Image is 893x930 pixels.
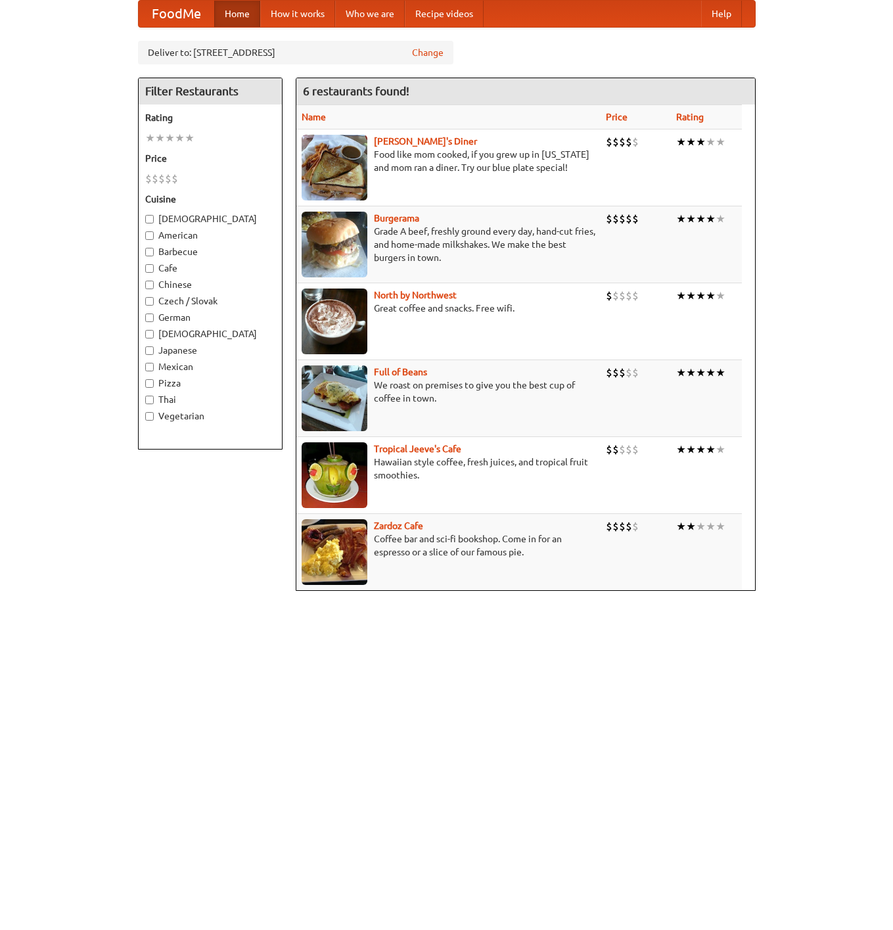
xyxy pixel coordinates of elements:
[374,367,427,377] a: Full of Beans
[145,229,275,242] label: American
[606,442,612,457] li: $
[145,172,152,186] li: $
[706,212,716,226] li: ★
[374,136,477,147] a: [PERSON_NAME]'s Diner
[696,135,706,149] li: ★
[606,289,612,303] li: $
[175,131,185,145] li: ★
[145,360,275,373] label: Mexican
[302,442,367,508] img: jeeves.jpg
[632,135,639,149] li: $
[619,442,626,457] li: $
[145,396,154,404] input: Thai
[619,365,626,380] li: $
[696,289,706,303] li: ★
[612,365,619,380] li: $
[145,297,154,306] input: Czech / Slovak
[214,1,260,27] a: Home
[302,365,367,431] img: beans.jpg
[612,442,619,457] li: $
[302,519,367,585] img: zardoz.jpg
[676,135,686,149] li: ★
[145,294,275,308] label: Czech / Slovak
[619,519,626,534] li: $
[302,302,595,315] p: Great coffee and snacks. Free wifi.
[302,212,367,277] img: burgerama.jpg
[696,365,706,380] li: ★
[374,213,419,223] a: Burgerama
[606,135,612,149] li: $
[145,245,275,258] label: Barbecue
[606,519,612,534] li: $
[606,365,612,380] li: $
[145,281,154,289] input: Chinese
[302,532,595,559] p: Coffee bar and sci-fi bookshop. Come in for an espresso or a slice of our famous pie.
[145,212,275,225] label: [DEMOGRAPHIC_DATA]
[606,212,612,226] li: $
[374,521,423,531] b: Zardoz Cafe
[632,289,639,303] li: $
[145,248,154,256] input: Barbecue
[696,442,706,457] li: ★
[676,365,686,380] li: ★
[686,519,696,534] li: ★
[139,78,282,105] h4: Filter Restaurants
[626,365,632,380] li: $
[152,172,158,186] li: $
[676,289,686,303] li: ★
[374,444,461,454] a: Tropical Jeeve's Cafe
[686,135,696,149] li: ★
[145,409,275,423] label: Vegetarian
[706,135,716,149] li: ★
[716,135,725,149] li: ★
[302,455,595,482] p: Hawaiian style coffee, fresh juices, and tropical fruit smoothies.
[686,365,696,380] li: ★
[619,212,626,226] li: $
[606,112,628,122] a: Price
[145,330,154,338] input: [DEMOGRAPHIC_DATA]
[145,278,275,291] label: Chinese
[676,212,686,226] li: ★
[145,215,154,223] input: [DEMOGRAPHIC_DATA]
[686,289,696,303] li: ★
[619,135,626,149] li: $
[138,41,453,64] div: Deliver to: [STREET_ADDRESS]
[172,172,178,186] li: $
[701,1,742,27] a: Help
[626,212,632,226] li: $
[405,1,484,27] a: Recipe videos
[145,231,154,240] input: American
[302,225,595,264] p: Grade A beef, freshly ground every day, hand-cut fries, and home-made milkshakes. We make the bes...
[145,346,154,355] input: Japanese
[145,379,154,388] input: Pizza
[302,148,595,174] p: Food like mom cooked, if you grew up in [US_STATE] and mom ran a diner. Try our blue plate special!
[302,135,367,200] img: sallys.jpg
[302,112,326,122] a: Name
[335,1,405,27] a: Who we are
[612,135,619,149] li: $
[626,442,632,457] li: $
[145,264,154,273] input: Cafe
[696,212,706,226] li: ★
[145,377,275,390] label: Pizza
[626,519,632,534] li: $
[145,111,275,124] h5: Rating
[374,290,457,300] b: North by Northwest
[612,519,619,534] li: $
[158,172,165,186] li: $
[145,344,275,357] label: Japanese
[696,519,706,534] li: ★
[686,442,696,457] li: ★
[706,365,716,380] li: ★
[145,314,154,322] input: German
[716,442,725,457] li: ★
[185,131,195,145] li: ★
[145,363,154,371] input: Mexican
[165,131,175,145] li: ★
[145,262,275,275] label: Cafe
[716,365,725,380] li: ★
[716,212,725,226] li: ★
[302,379,595,405] p: We roast on premises to give you the best cup of coffee in town.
